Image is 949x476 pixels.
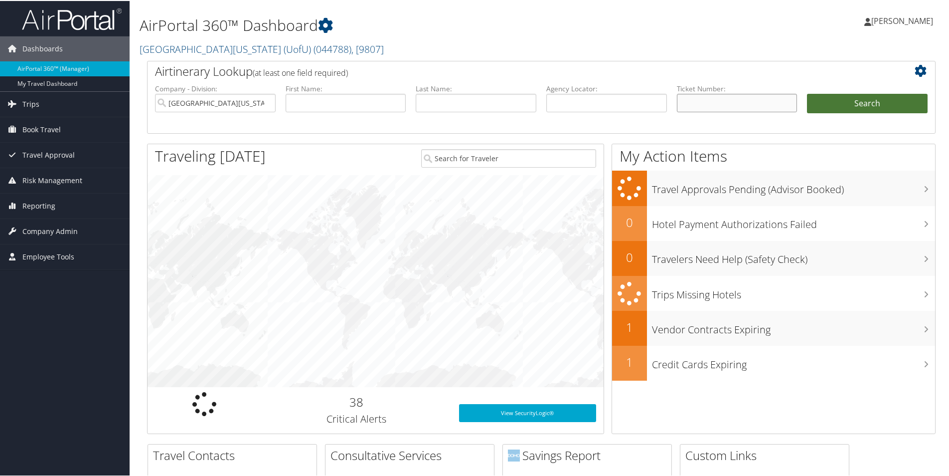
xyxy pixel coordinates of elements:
input: Search for Traveler [421,148,596,167]
label: Company - Division: [155,83,276,93]
h1: My Action Items [612,145,935,166]
h1: Traveling [DATE] [155,145,266,166]
a: [GEOGRAPHIC_DATA][US_STATE] (UofU) [140,41,384,55]
h3: Credit Cards Expiring [652,352,935,371]
span: [PERSON_NAME] [871,14,933,25]
span: (at least one field required) [253,66,348,77]
h2: 1 [612,318,647,335]
h2: Airtinerary Lookup [155,62,862,79]
span: , [ 9807 ] [351,41,384,55]
h3: Trips Missing Hotels [652,282,935,301]
span: Reporting [22,193,55,218]
img: domo-logo.png [508,449,520,461]
span: Employee Tools [22,243,74,268]
a: Travel Approvals Pending (Advisor Booked) [612,170,935,205]
span: ( 044788 ) [314,41,351,55]
a: View SecurityLogic® [459,403,596,421]
a: 0Travelers Need Help (Safety Check) [612,240,935,275]
h2: Consultative Services [330,446,494,463]
h2: 1 [612,353,647,370]
span: Book Travel [22,116,61,141]
h1: AirPortal 360™ Dashboard [140,14,675,35]
a: [PERSON_NAME] [864,5,943,35]
a: 1Vendor Contracts Expiring [612,310,935,345]
h2: 38 [269,393,444,410]
h3: Travelers Need Help (Safety Check) [652,246,935,265]
span: Risk Management [22,167,82,192]
label: Ticket Number: [677,83,797,93]
img: airportal-logo.png [22,6,122,30]
h2: Travel Contacts [153,446,316,463]
h3: Vendor Contracts Expiring [652,317,935,336]
label: Agency Locator: [546,83,667,93]
span: Dashboards [22,35,63,60]
span: Travel Approval [22,142,75,167]
a: Trips Missing Hotels [612,275,935,310]
h2: 0 [612,248,647,265]
h3: Travel Approvals Pending (Advisor Booked) [652,177,935,196]
label: First Name: [286,83,406,93]
a: 1Credit Cards Expiring [612,345,935,380]
label: Last Name: [416,83,536,93]
h3: Critical Alerts [269,411,444,425]
span: Company Admin [22,218,78,243]
a: 0Hotel Payment Authorizations Failed [612,205,935,240]
span: Trips [22,91,39,116]
button: Search [807,93,928,113]
h2: Savings Report [508,446,671,463]
h2: Custom Links [685,446,849,463]
h2: 0 [612,213,647,230]
h3: Hotel Payment Authorizations Failed [652,212,935,231]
